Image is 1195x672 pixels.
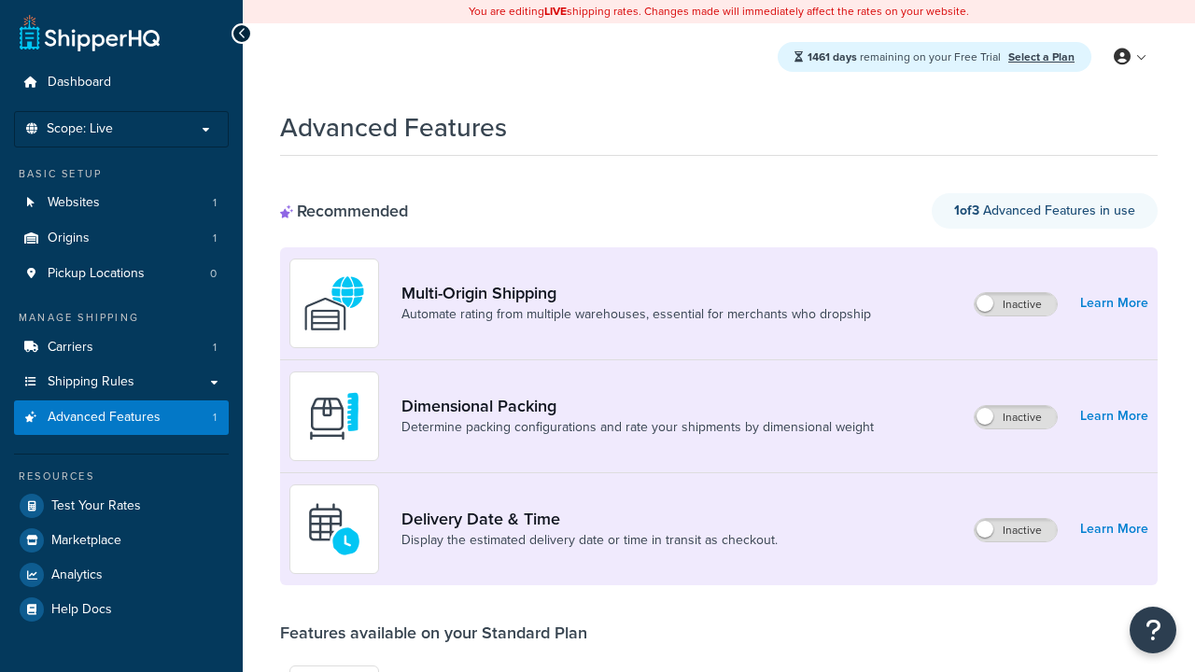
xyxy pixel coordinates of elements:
[14,330,229,365] a: Carriers1
[47,121,113,137] span: Scope: Live
[14,558,229,592] a: Analytics
[1080,403,1148,429] a: Learn More
[401,396,874,416] a: Dimensional Packing
[1008,49,1075,65] a: Select a Plan
[1080,516,1148,542] a: Learn More
[302,384,367,449] img: DTVBYsAAAAAASUVORK5CYII=
[808,49,1004,65] span: remaining on your Free Trial
[51,533,121,549] span: Marketplace
[14,166,229,182] div: Basic Setup
[954,201,979,220] strong: 1 of 3
[954,201,1135,220] span: Advanced Features in use
[280,109,507,146] h1: Advanced Features
[14,593,229,626] a: Help Docs
[14,400,229,435] li: Advanced Features
[213,231,217,246] span: 1
[14,400,229,435] a: Advanced Features1
[48,410,161,426] span: Advanced Features
[48,374,134,390] span: Shipping Rules
[14,365,229,399] a: Shipping Rules
[210,266,217,282] span: 0
[14,257,229,291] li: Pickup Locations
[213,340,217,356] span: 1
[401,283,871,303] a: Multi-Origin Shipping
[14,469,229,484] div: Resources
[14,186,229,220] li: Websites
[401,531,778,550] a: Display the estimated delivery date or time in transit as checkout.
[808,49,857,65] strong: 1461 days
[48,75,111,91] span: Dashboard
[51,567,103,583] span: Analytics
[1130,607,1176,653] button: Open Resource Center
[14,186,229,220] a: Websites1
[51,602,112,618] span: Help Docs
[14,489,229,523] a: Test Your Rates
[975,519,1057,541] label: Inactive
[48,231,90,246] span: Origins
[1080,290,1148,316] a: Learn More
[975,293,1057,315] label: Inactive
[544,3,567,20] b: LIVE
[280,201,408,221] div: Recommended
[51,498,141,514] span: Test Your Rates
[401,509,778,529] a: Delivery Date & Time
[14,65,229,100] a: Dashboard
[48,266,145,282] span: Pickup Locations
[14,524,229,557] a: Marketplace
[14,330,229,365] li: Carriers
[975,406,1057,428] label: Inactive
[401,418,874,437] a: Determine packing configurations and rate your shipments by dimensional weight
[401,305,871,324] a: Automate rating from multiple warehouses, essential for merchants who dropship
[14,221,229,256] a: Origins1
[213,195,217,211] span: 1
[280,623,587,643] div: Features available on your Standard Plan
[213,410,217,426] span: 1
[14,310,229,326] div: Manage Shipping
[14,221,229,256] li: Origins
[302,271,367,336] img: WatD5o0RtDAAAAAElFTkSuQmCC
[14,257,229,291] a: Pickup Locations0
[48,340,93,356] span: Carriers
[302,497,367,562] img: gfkeb5ejjkALwAAAABJRU5ErkJggg==
[48,195,100,211] span: Websites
